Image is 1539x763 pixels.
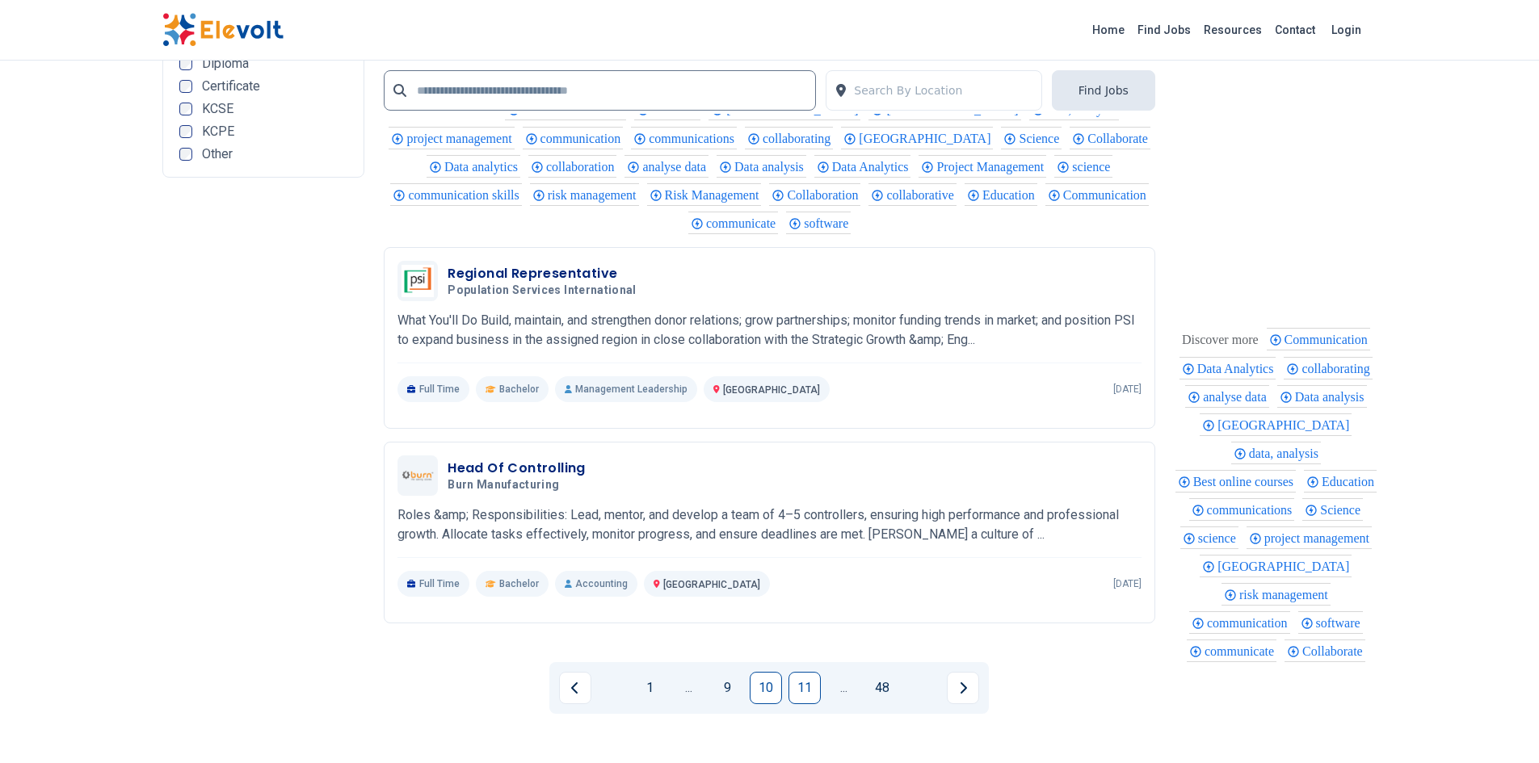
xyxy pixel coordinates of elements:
div: collaborating [1284,357,1372,379]
span: Data analysis [1295,390,1369,404]
div: Aga khan University [841,127,993,149]
a: Population Services InternationalRegional RepresentativePopulation Services InternationalWhat You... [397,261,1142,402]
span: collaborating [1301,362,1374,375]
span: communications [1207,503,1297,517]
div: Project Management [919,155,1046,178]
span: communication [540,132,626,145]
a: Page 10 is your current page [750,672,782,704]
div: Data analysis [1277,385,1367,408]
div: These are topics related to the article that might interest you [1182,329,1259,351]
span: Science [1320,503,1365,517]
div: Data analysis [717,155,806,178]
span: [GEOGRAPHIC_DATA] [726,103,863,116]
span: KCPE [202,125,234,138]
div: analyse data [624,155,709,178]
img: Elevolt [162,13,284,47]
div: communication [1189,611,1290,634]
h3: Regional Representative [448,264,643,283]
div: Collaborate [1070,127,1150,149]
span: Collaborate [1087,132,1153,145]
a: Resources [1197,17,1268,43]
button: Find Jobs [1052,70,1155,111]
span: communicate [706,216,780,230]
span: project management [406,132,516,145]
span: software [804,216,853,230]
a: Find Jobs [1131,17,1197,43]
span: [GEOGRAPHIC_DATA] [723,384,820,396]
p: Roles &amp; Responsibilities: Lead, mentor, and develop a team of 4–5 controllers, ensuring high ... [397,505,1142,544]
span: Best online courses [1193,475,1298,488]
img: Burn Manufacturing [402,470,434,480]
a: Jump backward [672,672,704,704]
span: communications [649,132,739,145]
p: Full Time [397,571,469,597]
span: Communication [1285,333,1373,346]
input: KCPE [179,125,192,138]
span: Collaborate [1302,644,1368,658]
span: Certificate [202,80,260,93]
a: Jump forward [827,672,860,704]
a: Previous page [559,672,591,704]
p: [DATE] [1113,383,1142,396]
span: Burn Manufacturing [448,478,559,493]
span: Best online courses [523,103,628,116]
div: Communication [1045,183,1149,206]
div: communication [523,127,624,149]
div: software [1298,611,1363,634]
span: Data analytics [444,160,523,174]
div: science [1054,155,1112,178]
div: risk management [1222,583,1331,606]
span: Education [1322,475,1379,488]
span: collaboration [546,160,619,174]
span: analyse data [642,160,711,174]
span: collaborating [763,132,835,145]
a: Page 48 [866,672,898,704]
a: Page 9 [711,672,743,704]
p: Accounting [555,571,637,597]
a: Burn ManufacturingHead Of ControllingBurn ManufacturingRoles &amp; Responsibilities: Lead, mentor... [397,455,1142,597]
span: analyse data [1203,390,1272,404]
span: Education [982,188,1040,202]
a: Login [1322,14,1371,46]
span: Collaboration [787,188,863,202]
div: communication skills [390,183,521,206]
span: Data Analytics [1197,362,1279,375]
span: Bachelor [499,383,539,396]
a: Home [1086,17,1131,43]
div: project management [1247,526,1372,549]
span: Bachelor [499,577,539,590]
div: project management [389,127,514,149]
span: [GEOGRAPHIC_DATA] [1217,560,1354,573]
h3: Head Of Controlling [448,459,586,478]
div: analyse data [1185,385,1269,408]
span: collaborative [886,188,959,202]
span: data, analysis [1047,103,1121,116]
span: [GEOGRAPHIC_DATA] [886,103,1023,116]
div: Collaborate [1285,639,1365,662]
div: Data Analytics [1179,357,1276,379]
div: Science [1001,127,1062,149]
input: KCSE [179,103,192,115]
div: collaborating [745,127,833,149]
span: Software [652,103,704,116]
span: science [1198,531,1241,545]
div: Kabarak University [1200,555,1352,577]
div: Risk Management [647,183,762,206]
span: Other [202,148,233,161]
div: Aga khan University [1200,413,1352,436]
div: data, analysis [1231,442,1321,464]
iframe: Chat Widget [1458,685,1539,763]
ul: Pagination [559,672,979,704]
a: Page 11 [788,672,821,704]
span: Population Services International [448,283,637,298]
span: [GEOGRAPHIC_DATA] [859,132,995,145]
div: Data Analytics [814,155,911,178]
span: science [1072,160,1115,174]
span: risk management [548,188,641,202]
span: Data analysis [734,160,809,174]
div: communicate [1187,639,1276,662]
span: Data Analytics [832,160,914,174]
span: Risk Management [665,188,764,202]
p: Full Time [397,376,469,402]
